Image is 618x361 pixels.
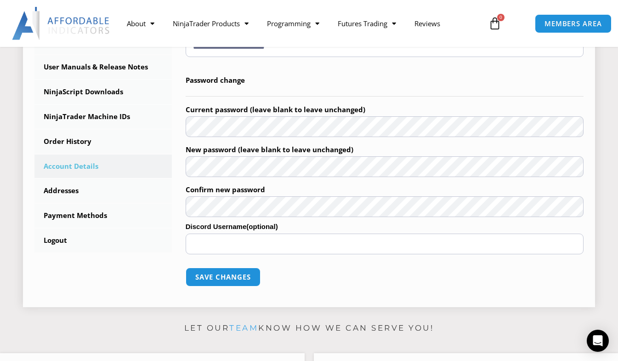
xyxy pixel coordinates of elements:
[34,204,172,228] a: Payment Methods
[475,10,515,37] a: 0
[118,13,482,34] nav: Menu
[587,330,609,352] div: Open Intercom Messenger
[118,13,164,34] a: About
[34,30,172,252] nav: Account pages
[186,65,584,97] legend: Password change
[34,55,172,79] a: User Manuals & Release Notes
[34,179,172,203] a: Addresses
[186,183,584,196] label: Confirm new password
[329,13,405,34] a: Futures Trading
[246,223,278,230] span: (optional)
[405,13,449,34] a: Reviews
[164,13,258,34] a: NinjaTrader Products
[12,7,111,40] img: LogoAI | Affordable Indicators – NinjaTrader
[34,229,172,252] a: Logout
[535,14,612,33] a: MEMBERS AREA
[229,323,258,332] a: team
[544,20,602,27] span: MEMBERS AREA
[497,14,505,21] span: 0
[258,13,329,34] a: Programming
[34,155,172,178] a: Account Details
[34,80,172,104] a: NinjaScript Downloads
[34,105,172,129] a: NinjaTrader Machine IDs
[186,220,584,234] label: Discord Username
[186,143,584,156] label: New password (leave blank to leave unchanged)
[186,103,584,116] label: Current password (leave blank to leave unchanged)
[186,268,261,287] button: Save changes
[34,130,172,154] a: Order History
